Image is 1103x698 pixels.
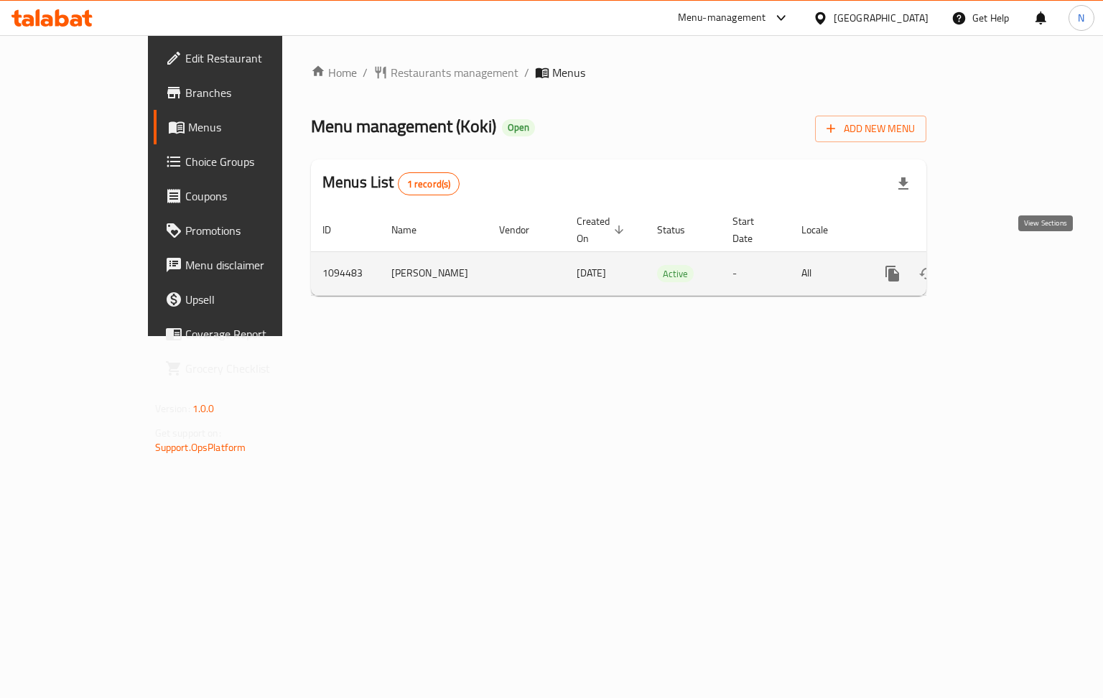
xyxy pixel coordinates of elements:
[391,221,435,238] span: Name
[185,325,321,343] span: Coverage Report
[311,251,380,295] td: 1094483
[185,360,321,377] span: Grocery Checklist
[154,282,332,317] a: Upsell
[399,177,460,191] span: 1 record(s)
[499,221,548,238] span: Vendor
[373,64,518,81] a: Restaurants management
[311,64,357,81] a: Home
[815,116,926,142] button: Add New Menu
[155,438,246,457] a: Support.OpsPlatform
[154,213,332,248] a: Promotions
[185,84,321,101] span: Branches
[524,64,529,81] li: /
[154,75,332,110] a: Branches
[311,110,496,142] span: Menu management ( Koki )
[154,41,332,75] a: Edit Restaurant
[577,213,628,247] span: Created On
[1078,10,1084,26] span: N
[154,179,332,213] a: Coupons
[155,424,221,442] span: Get support on:
[502,121,535,134] span: Open
[185,187,321,205] span: Coupons
[192,399,215,418] span: 1.0.0
[552,64,585,81] span: Menus
[363,64,368,81] li: /
[188,118,321,136] span: Menus
[154,317,332,351] a: Coverage Report
[801,221,847,238] span: Locale
[185,256,321,274] span: Menu disclaimer
[322,221,350,238] span: ID
[721,251,790,295] td: -
[154,248,332,282] a: Menu disclaimer
[155,399,190,418] span: Version:
[864,208,1025,252] th: Actions
[391,64,518,81] span: Restaurants management
[875,256,910,291] button: more
[185,291,321,308] span: Upsell
[657,266,694,282] span: Active
[154,351,332,386] a: Grocery Checklist
[398,172,460,195] div: Total records count
[322,172,460,195] h2: Menus List
[154,144,332,179] a: Choice Groups
[577,264,606,282] span: [DATE]
[380,251,488,295] td: [PERSON_NAME]
[790,251,864,295] td: All
[657,221,704,238] span: Status
[827,120,915,138] span: Add New Menu
[502,119,535,136] div: Open
[732,213,773,247] span: Start Date
[834,10,929,26] div: [GEOGRAPHIC_DATA]
[185,50,321,67] span: Edit Restaurant
[678,9,766,27] div: Menu-management
[185,222,321,239] span: Promotions
[886,167,921,201] div: Export file
[185,153,321,170] span: Choice Groups
[657,265,694,282] div: Active
[311,208,1025,296] table: enhanced table
[311,64,926,81] nav: breadcrumb
[154,110,332,144] a: Menus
